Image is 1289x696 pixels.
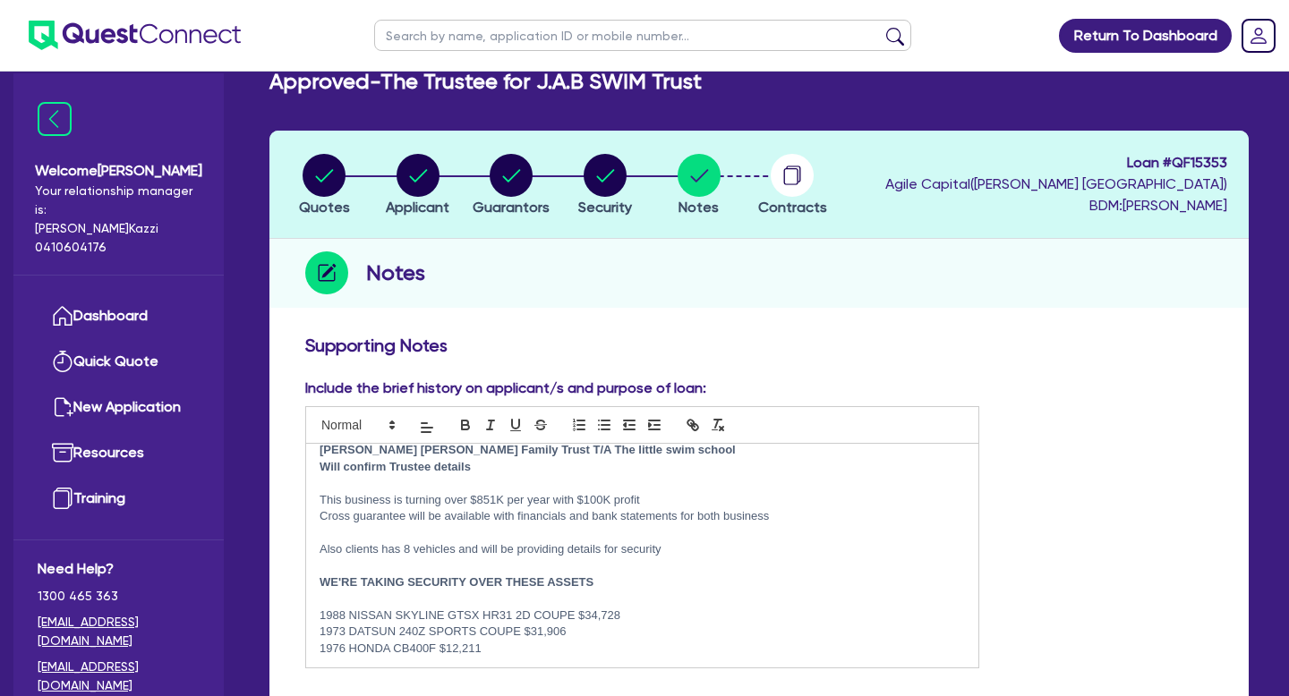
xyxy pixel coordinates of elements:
span: Loan # QF15353 [885,152,1227,174]
img: quest-connect-logo-blue [29,21,241,50]
span: Applicant [386,199,449,216]
button: Applicant [385,153,450,219]
input: Search by name, application ID or mobile number... [374,20,911,51]
a: Return To Dashboard [1059,19,1232,53]
a: [EMAIL_ADDRESS][DOMAIN_NAME] [38,613,200,650]
p: Cross guarantee will be available with financials and bank statements for both business [320,508,965,524]
img: quick-quote [52,351,73,372]
button: Guarantors [472,153,551,219]
span: Welcome [PERSON_NAME] [35,160,202,182]
button: Security [577,153,633,219]
p: 1976 HONDA CB400F $12,211 [320,641,965,657]
h2: Notes [366,257,425,289]
span: Agile Capital ( [PERSON_NAME] [GEOGRAPHIC_DATA] ) [885,175,1227,192]
p: This business is turning over $851K per year with $100K profit [320,492,965,508]
img: icon-menu-close [38,102,72,136]
span: Notes [679,199,719,216]
strong: [PERSON_NAME] [PERSON_NAME] Family Trust T/A The little swim school [320,443,736,456]
span: Contracts [758,199,827,216]
img: step-icon [305,251,348,294]
a: Dropdown toggle [1235,13,1282,59]
button: Contracts [757,153,828,219]
a: New Application [38,385,200,430]
span: BDM: [PERSON_NAME] [885,195,1227,216]
img: training [52,488,73,509]
p: 1988 NISSAN SKYLINE GTSX HR31 2D COUPE $34,728 [320,607,965,624]
span: Security [578,199,632,216]
p: Also clients has 8 vehicles and will be providing details for security [320,541,965,557]
span: 1300 465 363 [38,587,200,606]
img: resources [52,442,73,463]
h3: Supporting Notes [305,335,1213,356]
strong: Will confirm Trustee details [320,460,471,473]
span: Guarantors [473,199,550,216]
a: Resources [38,430,200,476]
strong: WE'RE TAKING SECURITY OVER THESE ASSETS [320,575,593,589]
button: Quotes [298,153,351,219]
h2: Approved - The Trustee for J.A.B SWIM Trust [269,69,702,95]
span: Need Help? [38,558,200,580]
label: Include the brief history on applicant/s and purpose of loan: [305,378,706,399]
img: new-application [52,396,73,418]
span: Your relationship manager is: [PERSON_NAME] Kazzi 0410604176 [35,182,202,257]
span: Quotes [299,199,350,216]
a: [EMAIL_ADDRESS][DOMAIN_NAME] [38,658,200,695]
a: Training [38,476,200,522]
a: Dashboard [38,293,200,339]
button: Notes [677,153,721,219]
a: Quick Quote [38,339,200,385]
p: 1973 DATSUN 240Z SPORTS COUPE $31,906 [320,624,965,640]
